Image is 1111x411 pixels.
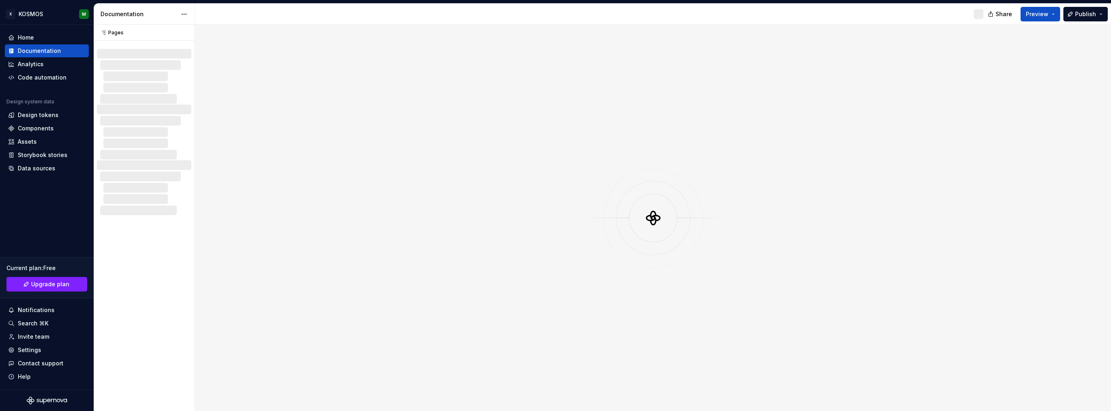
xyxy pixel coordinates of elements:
[82,11,86,17] div: M
[5,162,89,175] a: Data sources
[31,280,69,288] span: Upgrade plan
[5,31,89,44] a: Home
[18,346,41,354] div: Settings
[18,333,49,341] div: Invite team
[5,370,89,383] button: Help
[5,122,89,135] a: Components
[18,73,67,82] div: Code automation
[5,71,89,84] a: Code automation
[97,29,124,36] div: Pages
[5,304,89,317] button: Notifications
[5,344,89,356] a: Settings
[27,396,67,405] svg: Supernova Logo
[18,373,31,381] div: Help
[5,58,89,71] a: Analytics
[5,149,89,161] a: Storybook stories
[18,34,34,42] div: Home
[18,164,55,172] div: Data sources
[18,60,44,68] div: Analytics
[18,124,54,132] div: Components
[18,151,67,159] div: Storybook stories
[6,9,15,19] div: X
[1021,7,1060,21] button: Preview
[18,359,63,367] div: Contact support
[18,319,48,327] div: Search ⌘K
[5,317,89,330] button: Search ⌘K
[5,357,89,370] button: Contact support
[5,330,89,343] a: Invite team
[996,10,1012,18] span: Share
[18,47,61,55] div: Documentation
[1075,10,1096,18] span: Publish
[5,135,89,148] a: Assets
[1026,10,1048,18] span: Preview
[2,5,92,23] button: XKOSMOSM
[18,306,55,314] div: Notifications
[19,10,43,18] div: KOSMOS
[18,138,37,146] div: Assets
[984,7,1017,21] button: Share
[5,109,89,122] a: Design tokens
[6,277,87,291] button: Upgrade plan
[101,10,177,18] div: Documentation
[1063,7,1108,21] button: Publish
[5,44,89,57] a: Documentation
[6,264,87,272] div: Current plan : Free
[6,99,54,105] div: Design system data
[18,111,59,119] div: Design tokens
